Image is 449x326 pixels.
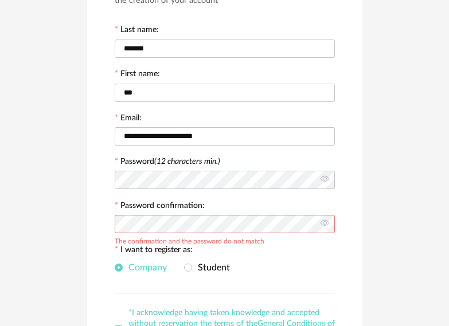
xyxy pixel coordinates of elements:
[120,158,220,166] label: Password
[192,263,230,272] span: Student
[115,70,160,80] label: First name:
[115,246,193,256] label: I want to register as:
[123,263,167,272] span: Company
[115,26,159,36] label: Last name:
[115,235,264,245] div: The confirmation and the password do not match
[115,114,142,124] label: Email:
[154,158,220,166] i: (12 characters min.)
[115,202,205,212] label: Password confirmation:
